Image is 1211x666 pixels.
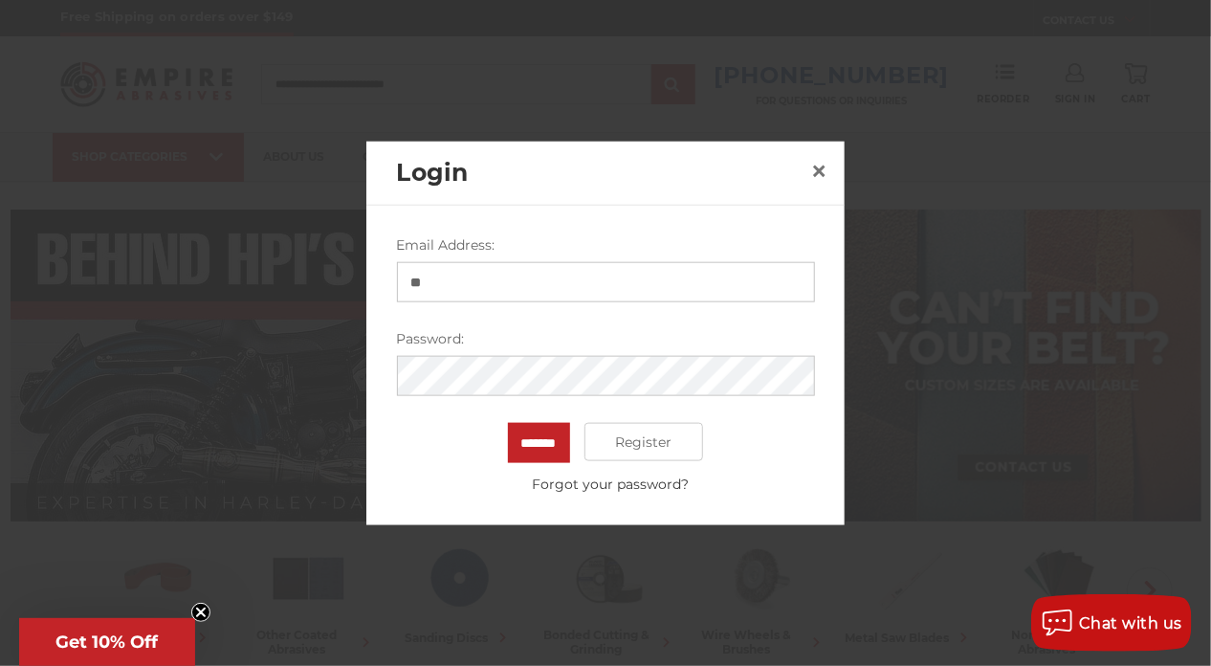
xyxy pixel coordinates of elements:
[407,475,814,495] a: Forgot your password?
[56,632,159,653] span: Get 10% Off
[584,423,704,461] a: Register
[191,603,210,622] button: Close teaser
[397,155,804,191] h2: Login
[1031,594,1192,652] button: Chat with us
[811,151,828,189] span: ×
[804,155,835,186] a: Close
[397,329,815,349] label: Password:
[397,235,815,255] label: Email Address:
[1079,614,1182,633] span: Chat with us
[19,618,195,666] div: Get 10% OffClose teaser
